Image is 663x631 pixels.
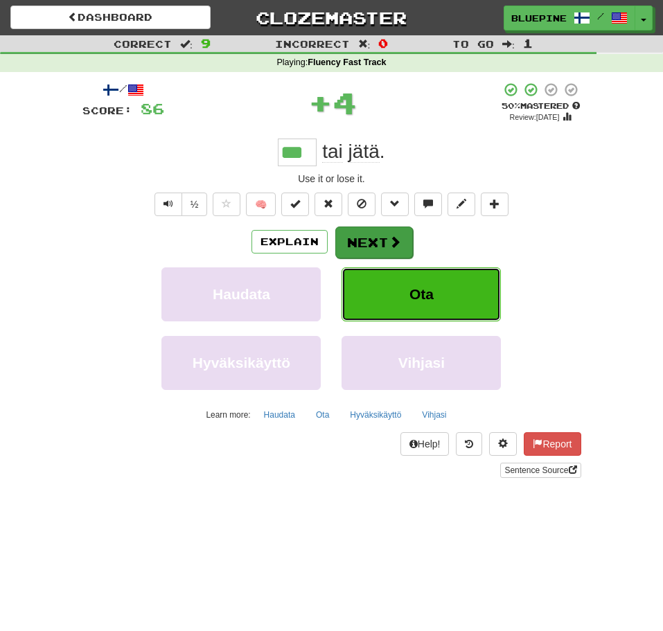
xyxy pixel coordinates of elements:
[452,38,494,50] span: To go
[213,286,270,302] span: Haudata
[398,355,445,371] span: Vihjasi
[358,39,371,48] span: :
[481,193,509,216] button: Add to collection (alt+a)
[82,105,132,116] span: Score:
[281,193,309,216] button: Set this sentence to 100% Mastered (alt+m)
[82,172,581,186] div: Use it or lose it.
[193,355,290,371] span: Hyväksikäyttö
[414,193,442,216] button: Discuss sentence (alt+u)
[523,36,533,50] span: 1
[400,432,450,456] button: Help!
[504,6,635,30] a: BluePine5157 /
[141,100,164,117] span: 86
[154,193,182,216] button: Play sentence audio (ctl+space)
[308,82,333,123] span: +
[182,193,208,216] button: ½
[213,193,240,216] button: Favorite sentence (alt+f)
[333,85,357,120] span: 4
[308,57,386,67] strong: Fluency Fast Track
[502,101,520,110] span: 50 %
[511,12,567,24] span: BluePine5157
[501,100,581,112] div: Mastered
[82,82,164,99] div: /
[342,405,409,425] button: Hyväksikäyttö
[456,432,482,456] button: Round history (alt+y)
[315,193,342,216] button: Reset to 0% Mastered (alt+r)
[597,11,604,21] span: /
[409,286,434,302] span: Ota
[500,463,581,478] a: Sentence Source
[378,36,388,50] span: 0
[448,193,475,216] button: Edit sentence (alt+d)
[206,410,250,420] small: Learn more:
[308,405,337,425] button: Ota
[231,6,432,30] a: Clozemaster
[201,36,211,50] span: 9
[342,336,501,390] button: Vihjasi
[152,193,208,216] div: Text-to-speech controls
[246,193,276,216] button: 🧠
[256,405,303,425] button: Haudata
[322,141,343,163] span: tai
[317,141,384,163] span: .
[335,226,413,258] button: Next
[275,38,350,50] span: Incorrect
[510,113,560,121] small: Review: [DATE]
[10,6,211,29] a: Dashboard
[414,405,454,425] button: Vihjasi
[348,141,380,163] span: jätä
[348,193,375,216] button: Ignore sentence (alt+i)
[114,38,172,50] span: Correct
[342,267,501,321] button: Ota
[502,39,515,48] span: :
[381,193,409,216] button: Grammar (alt+g)
[524,432,581,456] button: Report
[180,39,193,48] span: :
[161,267,321,321] button: Haudata
[251,230,328,254] button: Explain
[161,336,321,390] button: Hyväksikäyttö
